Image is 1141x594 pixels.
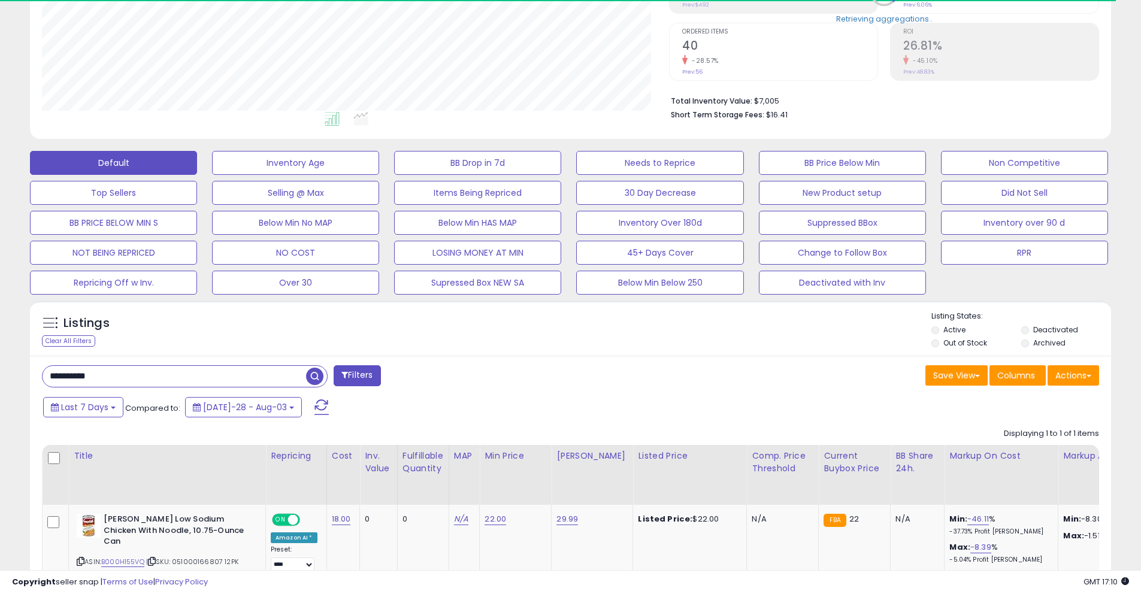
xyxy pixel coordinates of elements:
[394,271,561,295] button: Supressed Box NEW SA
[212,151,379,175] button: Inventory Age
[30,181,197,205] button: Top Sellers
[185,397,302,417] button: [DATE]-28 - Aug-03
[203,401,287,413] span: [DATE]-28 - Aug-03
[271,545,317,572] div: Preset:
[394,181,561,205] button: Items Being Repriced
[943,338,987,348] label: Out of Stock
[1063,513,1081,525] strong: Min:
[273,515,288,525] span: ON
[212,211,379,235] button: Below Min No MAP
[824,514,846,527] small: FBA
[332,513,351,525] a: 18.00
[576,181,743,205] button: 30 Day Decrease
[298,515,317,525] span: OFF
[556,450,628,462] div: [PERSON_NAME]
[402,450,444,475] div: Fulfillable Quantity
[997,369,1035,381] span: Columns
[1033,325,1078,335] label: Deactivated
[752,450,813,475] div: Comp. Price Threshold
[752,514,809,525] div: N/A
[155,576,208,587] a: Privacy Policy
[77,514,101,538] img: 41HLxSUKQQS._SL40_.jpg
[104,514,249,550] b: [PERSON_NAME] Low Sodium Chicken With Noodle, 10.75-Ounce Can
[824,450,885,475] div: Current Buybox Price
[949,514,1049,536] div: %
[925,365,988,386] button: Save View
[334,365,380,386] button: Filters
[101,557,144,567] a: B000H155VQ
[102,576,153,587] a: Terms of Use
[949,528,1049,536] p: -37.73% Profit [PERSON_NAME]
[638,513,692,525] b: Listed Price:
[30,211,197,235] button: BB PRICE BELOW MIN S
[485,513,506,525] a: 22.00
[146,557,238,566] span: | SKU: 051000166807 12PK
[989,365,1046,386] button: Columns
[949,450,1053,462] div: Markup on Cost
[271,532,317,543] div: Amazon AI *
[365,514,388,525] div: 0
[61,401,108,413] span: Last 7 Days
[895,450,939,475] div: BB Share 24h.
[74,450,261,462] div: Title
[949,542,1049,564] div: %
[967,513,989,525] a: -46.11
[125,402,180,414] span: Compared to:
[12,577,208,588] div: seller snap | |
[212,181,379,205] button: Selling @ Max
[945,445,1058,505] th: The percentage added to the cost of goods (COGS) that forms the calculator for Min & Max prices.
[485,450,546,462] div: Min Price
[30,151,197,175] button: Default
[849,513,859,525] span: 22
[576,211,743,235] button: Inventory Over 180d
[931,311,1111,322] p: Listing States:
[212,241,379,265] button: NO COST
[365,450,392,475] div: Inv. value
[949,556,1049,564] p: -5.04% Profit [PERSON_NAME]
[759,271,926,295] button: Deactivated with Inv
[394,241,561,265] button: LOSING MONEY AT MIN
[42,335,95,347] div: Clear All Filters
[836,13,933,24] div: Retrieving aggregations..
[941,151,1108,175] button: Non Competitive
[394,211,561,235] button: Below Min HAS MAP
[12,576,56,587] strong: Copyright
[1033,338,1066,348] label: Archived
[394,151,561,175] button: BB Drop in 7d
[895,514,935,525] div: N/A
[576,151,743,175] button: Needs to Reprice
[1048,365,1099,386] button: Actions
[638,450,742,462] div: Listed Price
[941,181,1108,205] button: Did Not Sell
[63,315,110,332] h5: Listings
[212,271,379,295] button: Over 30
[30,271,197,295] button: Repricing Off w Inv.
[949,513,967,525] b: Min:
[943,325,966,335] label: Active
[271,450,322,462] div: Repricing
[759,241,926,265] button: Change to Follow Box
[759,151,926,175] button: BB Price Below Min
[402,514,440,525] div: 0
[1063,530,1084,541] strong: Max:
[332,450,355,462] div: Cost
[454,513,468,525] a: N/A
[1004,428,1099,440] div: Displaying 1 to 1 of 1 items
[43,397,123,417] button: Last 7 Days
[759,211,926,235] button: Suppressed BBox
[638,514,737,525] div: $22.00
[941,211,1108,235] button: Inventory over 90 d
[941,241,1108,265] button: RPR
[576,271,743,295] button: Below Min Below 250
[556,513,578,525] a: 29.99
[454,450,474,462] div: MAP
[1084,576,1129,587] span: 2025-08-11 17:10 GMT
[759,181,926,205] button: New Product setup
[949,541,970,553] b: Max:
[30,241,197,265] button: NOT BEING REPRICED
[970,541,991,553] a: -8.39
[576,241,743,265] button: 45+ Days Cover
